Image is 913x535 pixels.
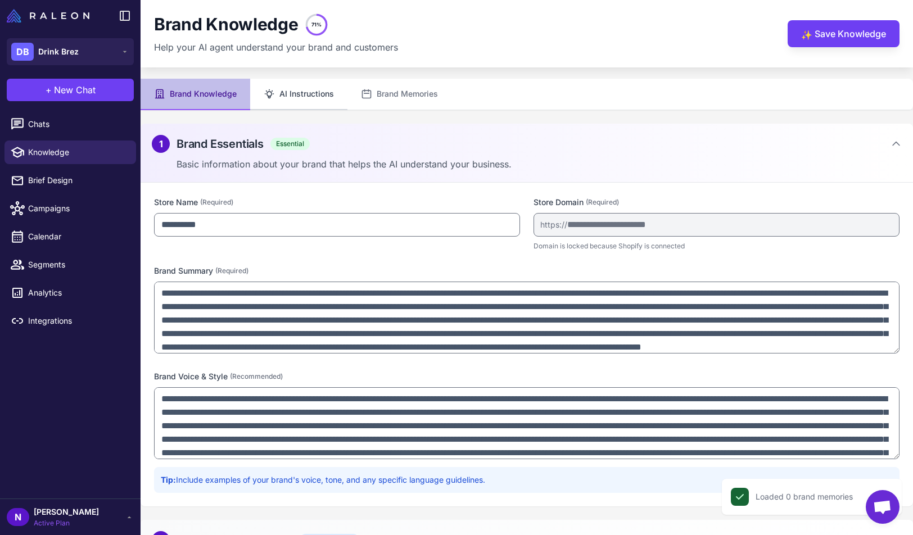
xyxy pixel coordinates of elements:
span: (Required) [586,197,619,207]
span: Calendar [28,230,127,243]
button: ✨Save Knowledge [788,20,900,47]
span: + [46,83,52,97]
label: Store Domain [534,196,900,208]
span: Segments [28,259,127,271]
img: Raleon Logo [7,9,89,22]
div: N [7,508,29,526]
text: 71% [311,21,322,28]
span: Brief Design [28,174,127,187]
h1: Brand Knowledge [154,14,299,35]
span: (Required) [215,266,248,276]
label: Store Name [154,196,520,208]
button: Brand Memories [347,79,451,110]
button: DBDrink Brez [7,38,134,65]
a: Chats [4,112,136,136]
button: AI Instructions [250,79,347,110]
button: Close [878,488,896,506]
span: Active Plan [34,518,99,528]
span: ✨ [801,28,810,37]
div: Open chat [866,490,900,524]
span: Campaigns [28,202,127,215]
span: Drink Brez [38,46,79,58]
a: Calendar [4,225,136,248]
h2: Brand Essentials [177,135,264,152]
label: Brand Voice & Style [154,370,900,383]
span: Knowledge [28,146,127,158]
span: (Recommended) [230,371,283,382]
button: Brand Knowledge [141,79,250,110]
a: Raleon Logo [7,9,94,22]
div: DB [11,43,34,61]
span: New Chat [54,83,96,97]
p: Basic information about your brand that helps the AI understand your business. [177,157,902,171]
p: Help your AI agent understand your brand and customers [154,40,398,54]
a: Brief Design [4,169,136,192]
label: Brand Summary [154,265,900,277]
span: (Required) [200,197,233,207]
span: Essential [270,138,310,150]
strong: Tip: [161,475,176,484]
span: [PERSON_NAME] [34,506,99,518]
div: 1 [152,135,170,153]
span: Analytics [28,287,127,299]
p: Domain is locked because Shopify is connected [534,241,900,251]
a: Knowledge [4,140,136,164]
a: Analytics [4,281,136,305]
a: Integrations [4,309,136,333]
span: Integrations [28,315,127,327]
p: Include examples of your brand's voice, tone, and any specific language guidelines. [161,474,893,486]
a: Campaigns [4,197,136,220]
div: Loaded 0 brand memories [756,491,853,503]
a: Segments [4,253,136,276]
span: Chats [28,118,127,130]
button: +New Chat [7,79,134,101]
